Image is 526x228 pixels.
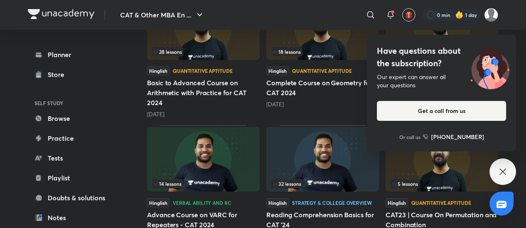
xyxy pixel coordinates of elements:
[266,78,379,98] h5: Complete Course on Geometry for CAT 2024
[411,200,471,205] div: Quantitative Aptitude
[28,96,124,110] h6: SELF STUDY
[152,47,255,56] div: infosection
[392,181,418,186] span: 5 lessons
[28,190,124,206] a: Doubts & solutions
[431,132,484,141] h6: [PHONE_NUMBER]
[266,100,379,108] div: 1 year ago
[28,9,94,21] a: Company Logo
[386,198,408,207] span: Hinglish
[147,198,169,207] span: Hinglish
[28,46,124,63] a: Planner
[271,179,374,188] div: infosection
[173,68,232,73] div: Quantitative Aptitude
[377,101,506,121] button: Get a call from us
[266,127,379,192] img: Thumbnail
[28,9,94,19] img: Company Logo
[147,127,260,192] img: Thumbnail
[271,47,374,56] div: left
[271,179,374,188] div: left
[391,179,493,188] div: left
[152,179,255,188] div: infocontainer
[152,47,255,56] div: left
[266,198,289,207] span: Hinglish
[28,209,124,226] a: Notes
[377,45,506,70] h4: Have questions about the subscription?
[377,73,506,89] div: Our expert can answer all your questions
[266,66,289,75] span: Hinglish
[391,179,493,188] div: infosection
[147,110,260,118] div: 1 year ago
[173,200,231,205] div: Verbal Ability and RC
[423,132,484,141] a: [PHONE_NUMBER]
[292,68,352,73] div: Quantitative Aptitude
[28,110,124,127] a: Browse
[154,49,182,54] span: 28 lessons
[115,7,210,23] button: CAT & Other MBA En ...
[271,47,374,56] div: infosection
[152,47,255,56] div: infocontainer
[455,11,463,19] img: streak
[28,150,124,166] a: Tests
[152,179,255,188] div: left
[391,179,493,188] div: infocontainer
[292,200,372,205] div: Strategy & College Overview
[28,130,124,146] a: Practice
[464,45,516,89] img: ttu_illustration_new.svg
[271,179,374,188] div: infocontainer
[147,66,169,75] span: Hinglish
[154,181,181,186] span: 14 lessons
[28,170,124,186] a: Playlist
[399,133,420,141] p: Or call us
[273,49,301,54] span: 18 lessons
[28,66,124,83] a: Store
[273,181,301,186] span: 32 lessons
[405,11,413,19] img: avatar
[48,70,69,79] div: Store
[386,127,498,192] img: Thumbnail
[147,78,260,108] h5: Basic to Advanced Course on Arithmetic with Practice for CAT 2024
[402,8,415,22] button: avatar
[484,8,498,22] img: Avinash Tibrewal
[152,179,255,188] div: infosection
[271,47,374,56] div: infocontainer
